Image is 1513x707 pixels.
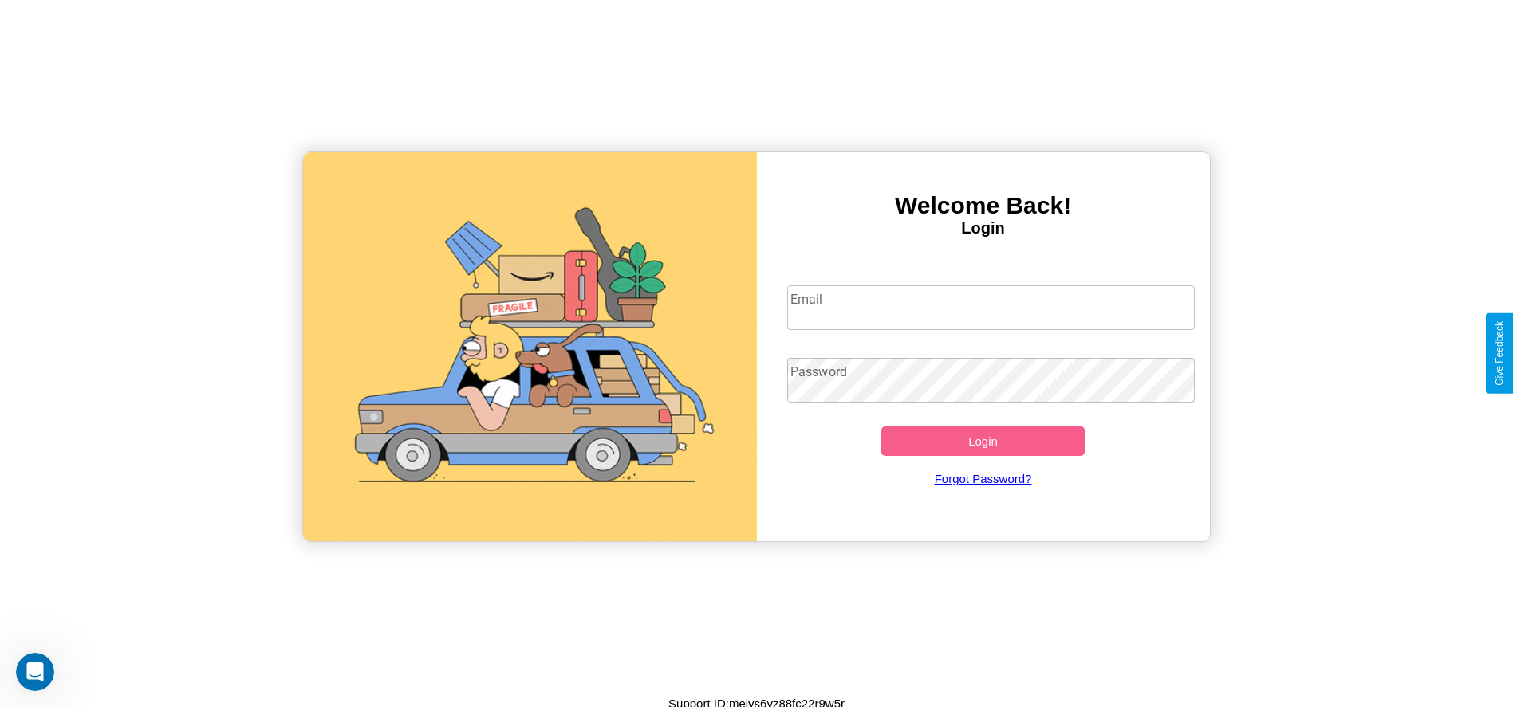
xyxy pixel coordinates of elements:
a: Forgot Password? [779,456,1187,501]
div: Give Feedback [1494,321,1505,386]
iframe: Intercom live chat [16,653,54,691]
button: Login [881,426,1085,456]
img: gif [303,152,756,541]
h4: Login [757,219,1210,238]
h3: Welcome Back! [757,192,1210,219]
